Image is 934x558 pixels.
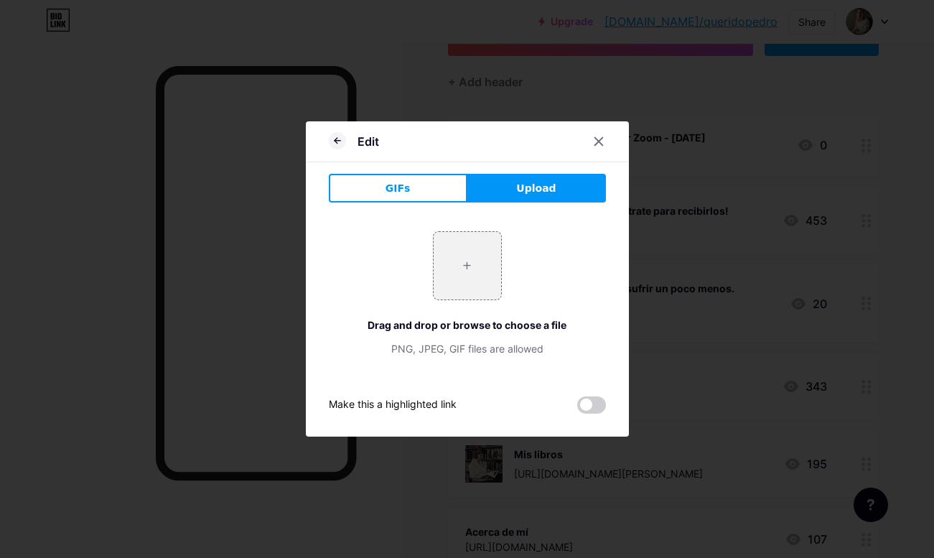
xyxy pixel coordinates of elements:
[358,133,379,150] div: Edit
[329,174,467,203] button: GIFs
[467,174,606,203] button: Upload
[329,317,606,333] div: Drag and drop or browse to choose a file
[329,396,457,414] div: Make this a highlighted link
[516,181,556,196] span: Upload
[329,341,606,356] div: PNG, JPEG, GIF files are allowed
[386,181,411,196] span: GIFs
